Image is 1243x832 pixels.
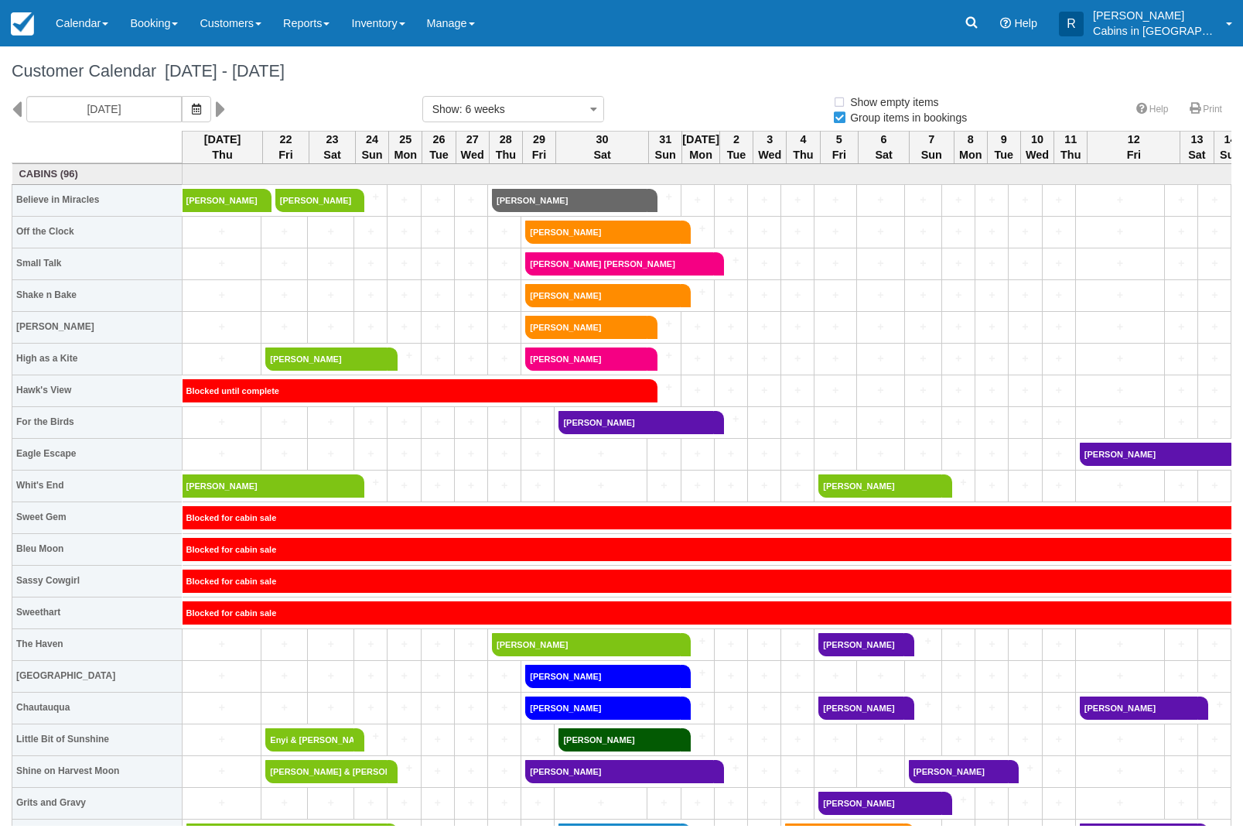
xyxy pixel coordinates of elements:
[1093,8,1217,23] p: [PERSON_NAME]
[425,636,450,652] a: +
[681,284,710,300] a: +
[391,224,416,240] a: +
[752,255,777,272] a: +
[946,700,971,716] a: +
[818,192,852,208] a: +
[459,636,483,652] a: +
[1080,443,1231,466] a: [PERSON_NAME]
[785,192,810,208] a: +
[818,382,852,399] a: +
[1047,287,1071,303] a: +
[909,287,937,303] a: +
[647,348,677,364] a: +
[186,414,257,430] a: +
[1012,319,1037,335] a: +
[904,697,937,713] a: +
[1080,351,1160,367] a: +
[312,446,350,462] a: +
[1202,668,1227,684] a: +
[946,319,971,335] a: +
[265,255,303,272] a: +
[183,189,261,212] a: [PERSON_NAME]
[752,478,777,494] a: +
[1047,192,1071,208] a: +
[1080,319,1160,335] a: +
[492,287,517,303] a: +
[425,668,450,684] a: +
[714,252,743,269] a: +
[265,348,388,371] a: [PERSON_NAME]
[979,319,1004,335] a: +
[832,91,948,114] label: Show empty items
[979,478,1004,494] a: +
[681,633,710,649] a: +
[909,351,937,367] a: +
[525,252,714,276] a: [PERSON_NAME] [PERSON_NAME]
[752,700,777,716] a: +
[752,636,777,652] a: +
[391,636,416,652] a: +
[752,351,777,367] a: +
[946,255,971,272] a: +
[909,382,937,399] a: +
[861,192,900,208] a: +
[459,351,483,367] a: +
[714,411,743,427] a: +
[1080,697,1198,720] a: [PERSON_NAME]
[358,255,383,272] a: +
[979,351,1004,367] a: +
[275,189,354,212] a: [PERSON_NAME]
[422,96,604,122] button: Show: 6 weeks
[979,382,1004,399] a: +
[979,668,1004,684] a: +
[358,287,383,303] a: +
[719,192,743,208] a: +
[358,700,383,716] a: +
[1202,255,1227,272] a: +
[818,446,852,462] a: +
[312,668,350,684] a: +
[1047,224,1071,240] a: +
[979,287,1004,303] a: +
[979,414,1004,430] a: +
[1169,668,1193,684] a: +
[1169,224,1193,240] a: +
[459,255,483,272] a: +
[391,287,416,303] a: +
[818,414,852,430] a: +
[312,255,350,272] a: +
[647,379,677,395] a: +
[1080,478,1160,494] a: +
[265,414,303,430] a: +
[946,224,971,240] a: +
[1047,382,1071,399] a: +
[265,224,303,240] a: +
[1169,478,1193,494] a: +
[904,633,937,649] a: +
[752,192,777,208] a: +
[979,224,1004,240] a: +
[391,414,416,430] a: +
[1202,319,1227,335] a: +
[16,167,179,182] a: Cabins (96)
[492,351,517,367] a: +
[1014,17,1037,29] span: Help
[719,478,743,494] a: +
[832,111,979,122] span: Group items in bookings
[1047,255,1071,272] a: +
[186,668,257,684] a: +
[425,287,450,303] a: +
[685,478,710,494] a: +
[1080,414,1160,430] a: +
[183,474,354,498] a: [PERSON_NAME]
[685,319,710,335] a: +
[1047,478,1071,494] a: +
[265,636,303,652] a: +
[186,446,257,462] a: +
[651,446,676,462] a: +
[525,446,550,462] a: +
[391,478,416,494] a: +
[265,319,303,335] a: +
[265,700,303,716] a: +
[312,700,350,716] a: +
